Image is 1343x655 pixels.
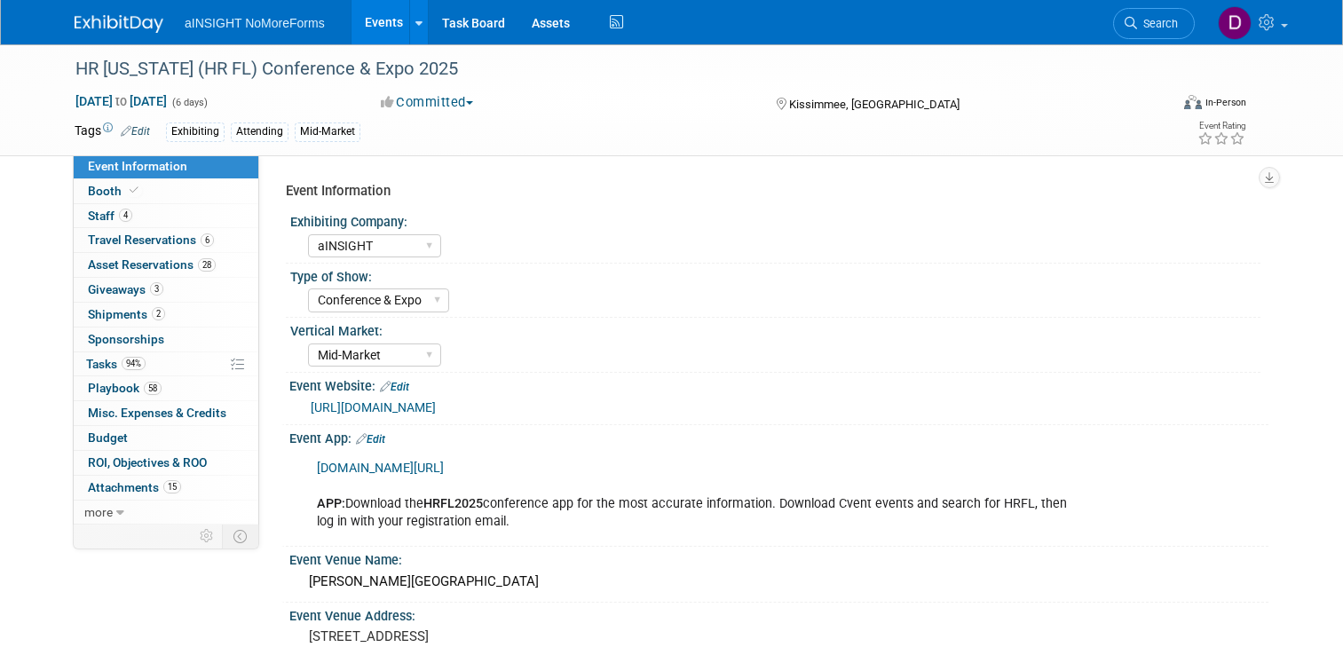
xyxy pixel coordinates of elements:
[88,307,165,321] span: Shipments
[317,496,345,511] b: APP:
[75,93,168,109] span: [DATE] [DATE]
[289,373,1268,396] div: Event Website:
[74,327,258,351] a: Sponsorships
[88,332,164,346] span: Sponsorships
[304,451,1078,540] div: Download the conference app for the most accurate information. Download Cvent events and search f...
[380,381,409,393] a: Edit
[74,253,258,277] a: Asset Reservations28
[163,480,181,493] span: 15
[289,425,1268,448] div: Event App:
[119,209,132,222] span: 4
[1197,122,1245,130] div: Event Rating
[289,603,1268,625] div: Event Venue Address:
[1113,8,1195,39] a: Search
[74,426,258,450] a: Budget
[86,357,146,371] span: Tasks
[88,430,128,445] span: Budget
[170,97,208,108] span: (6 days)
[84,505,113,519] span: more
[74,501,258,525] a: more
[150,282,163,296] span: 3
[88,209,132,223] span: Staff
[88,159,187,173] span: Event Information
[166,122,225,141] div: Exhibiting
[74,303,258,327] a: Shipments2
[88,282,163,296] span: Giveaways
[88,233,214,247] span: Travel Reservations
[88,184,142,198] span: Booth
[88,480,181,494] span: Attachments
[74,204,258,228] a: Staff4
[185,16,325,30] span: aINSIGHT NoMoreForms
[74,278,258,302] a: Giveaways3
[152,307,165,320] span: 2
[356,433,385,446] a: Edit
[88,455,207,470] span: ROI, Objectives & ROO
[303,568,1255,596] div: [PERSON_NAME][GEOGRAPHIC_DATA]
[74,179,258,203] a: Booth
[1137,17,1178,30] span: Search
[290,318,1260,340] div: Vertical Market:
[88,381,162,395] span: Playbook
[75,15,163,33] img: ExhibitDay
[130,185,138,195] i: Booth reservation complete
[789,98,960,111] span: Kissimmee, [GEOGRAPHIC_DATA]
[231,122,288,141] div: Attending
[144,382,162,395] span: 58
[74,376,258,400] a: Playbook58
[1073,92,1246,119] div: Event Format
[317,461,444,476] a: [DOMAIN_NAME][URL]
[1205,96,1246,109] div: In-Person
[75,122,150,142] td: Tags
[201,233,214,247] span: 6
[74,401,258,425] a: Misc. Expenses & Credits
[1218,6,1252,40] img: Dae Kim
[74,451,258,475] a: ROI, Objectives & ROO
[74,352,258,376] a: Tasks94%
[1184,95,1202,109] img: Format-Inperson.png
[192,525,223,548] td: Personalize Event Tab Strip
[311,400,436,414] a: [URL][DOMAIN_NAME]
[113,94,130,108] span: to
[122,357,146,370] span: 94%
[88,406,226,420] span: Misc. Expenses & Credits
[198,258,216,272] span: 28
[375,93,480,112] button: Committed
[223,525,259,548] td: Toggle Event Tabs
[69,53,1147,85] div: HR [US_STATE] (HR FL) Conference & Expo 2025
[423,496,483,511] b: HRFL2025
[286,182,1255,201] div: Event Information
[290,264,1260,286] div: Type of Show:
[74,228,258,252] a: Travel Reservations6
[295,122,360,141] div: Mid-Market
[74,476,258,500] a: Attachments15
[74,154,258,178] a: Event Information
[121,125,150,138] a: Edit
[289,547,1268,569] div: Event Venue Name:
[290,209,1260,231] div: Exhibiting Company:
[88,257,216,272] span: Asset Reservations
[309,628,678,644] pre: [STREET_ADDRESS]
